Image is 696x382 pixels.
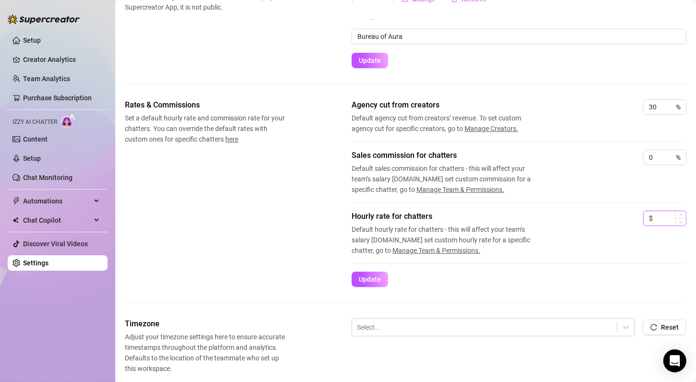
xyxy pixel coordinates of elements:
span: here [225,135,238,143]
span: Update [359,57,381,64]
span: Increase Value [675,211,686,218]
span: Default sales commission for chatters - this will affect your team’s salary [DOMAIN_NAME] set cus... [352,163,544,195]
span: Reset [661,323,679,331]
img: AI Chatter [61,114,76,128]
a: Chat Monitoring [23,174,73,181]
span: Update [359,275,381,283]
button: Reset [643,320,686,335]
button: Update [352,53,388,68]
span: thunderbolt [12,197,20,205]
a: Settings [23,259,49,267]
span: reload [650,324,657,331]
span: up [679,213,683,216]
span: Manage Team & Permissions. [416,186,504,193]
span: Manage Team & Permissions. [392,247,480,254]
a: Setup [23,155,41,162]
a: Team Analytics [23,75,70,83]
span: Manage Creators. [464,125,518,132]
a: Content [23,135,48,143]
a: Creator Analytics [23,52,100,67]
a: Setup [23,36,41,44]
img: logo-BBDzfeDw.svg [8,14,80,24]
span: Agency cut from creators [352,99,544,111]
input: Enter name [352,29,686,44]
span: Timezone [125,318,286,330]
button: Update [352,272,388,287]
span: Set a default hourly rate and commission rate for your chatters. You can override the default rat... [125,113,286,144]
img: Chat Copilot [12,217,19,224]
span: Adjust your timezone settings here to ensure accurate timestamps throughout the platform and anal... [125,332,286,374]
span: Chat Copilot [23,213,91,228]
span: Default hourly rate for chatters - this will affect your team’s salary [DOMAIN_NAME] set custom h... [352,224,544,256]
span: Decrease Value [675,218,686,226]
span: Rates & Commissions [125,99,286,111]
a: Purchase Subscription [23,94,92,102]
span: Automations [23,193,91,209]
span: down [679,221,683,224]
div: Open Intercom Messenger [663,349,686,372]
span: Izzy AI Chatter [12,118,57,127]
span: Hourly rate for chatters [352,211,544,222]
span: Sales commission for chatters [352,150,544,161]
a: Discover Viral Videos [23,240,88,248]
span: Default agency cut from creators’ revenue. To set custom agency cut for specific creators, go to [352,113,544,134]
